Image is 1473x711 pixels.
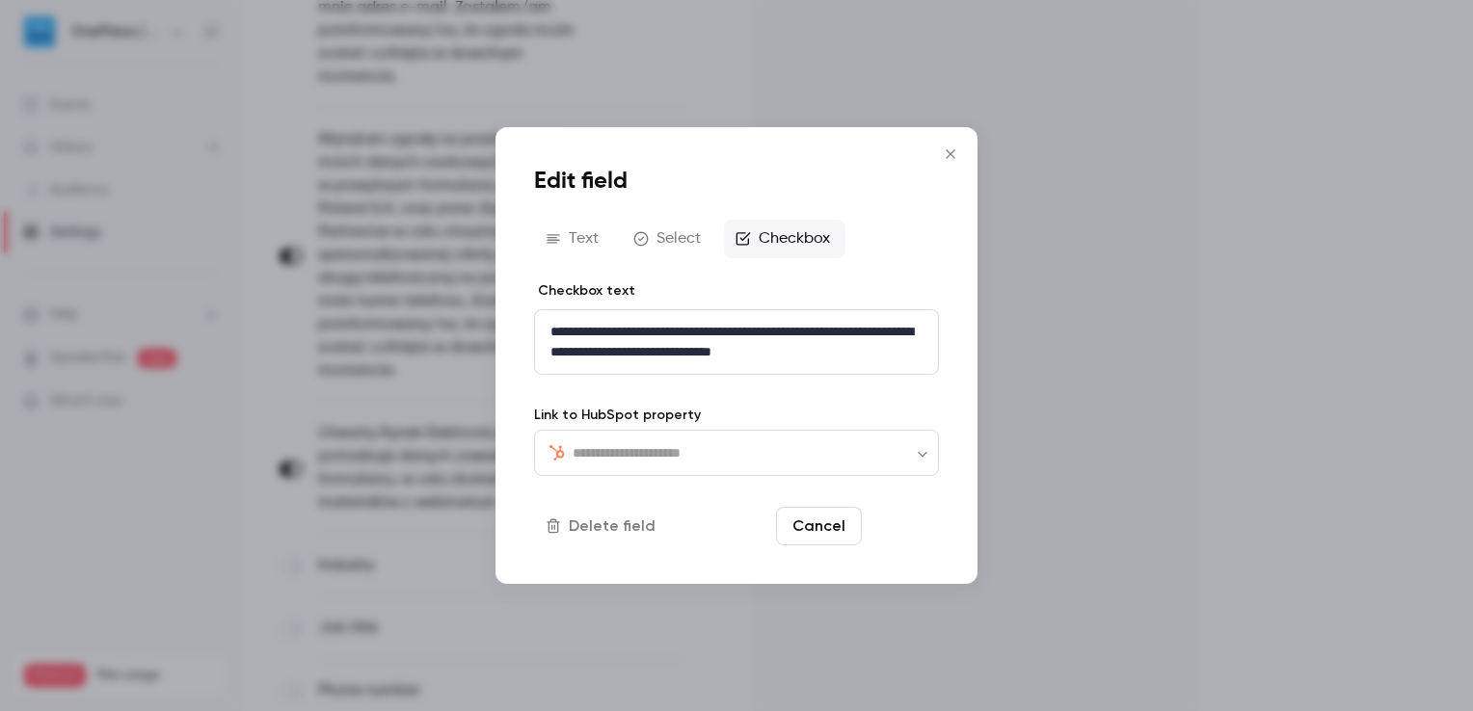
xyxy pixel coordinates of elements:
button: Cancel [776,507,862,545]
button: Select [622,220,716,258]
label: Checkbox text [534,281,635,301]
label: Link to HubSpot property [534,406,939,425]
button: Checkbox [724,220,845,258]
button: Open [913,444,932,463]
button: Text [534,220,614,258]
div: editor [535,310,938,374]
button: Close [931,135,970,173]
button: Delete field [534,507,671,545]
button: Save [870,507,939,545]
h1: Edit field [534,166,939,197]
